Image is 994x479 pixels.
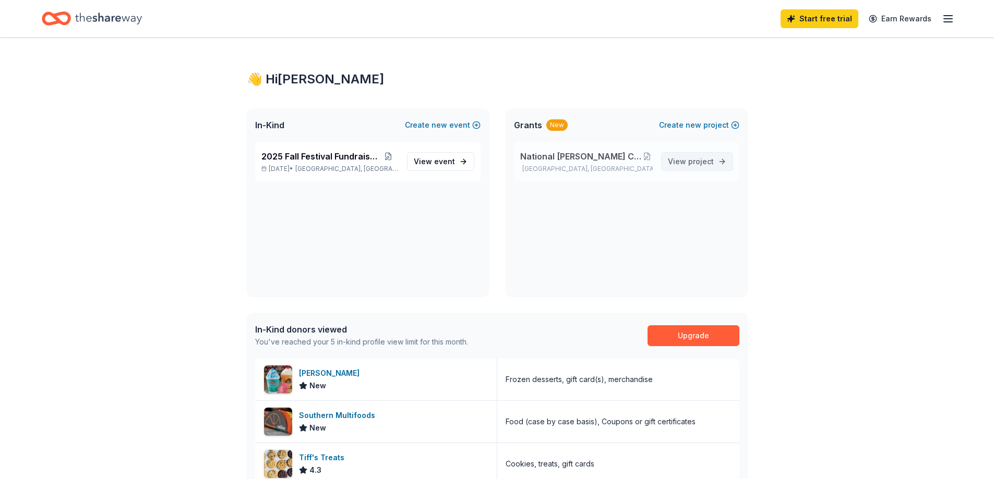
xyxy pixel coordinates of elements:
[506,373,653,386] div: Frozen desserts, gift card(s), merchandise
[661,152,733,171] a: View project
[295,165,398,173] span: [GEOGRAPHIC_DATA], [GEOGRAPHIC_DATA]
[659,119,739,131] button: Createnewproject
[255,323,468,336] div: In-Kind donors viewed
[432,119,447,131] span: new
[514,119,542,131] span: Grants
[405,119,481,131] button: Createnewevent
[264,450,292,478] img: Image for Tiff's Treats
[309,379,326,392] span: New
[781,9,858,28] a: Start free trial
[261,165,399,173] p: [DATE] •
[414,155,455,168] span: View
[434,157,455,166] span: event
[299,367,364,379] div: [PERSON_NAME]
[506,458,594,470] div: Cookies, treats, gift cards
[255,336,468,348] div: You've reached your 5 in-kind profile view limit for this month.
[546,119,568,131] div: New
[309,422,326,434] span: New
[407,152,474,171] a: View event
[261,150,378,163] span: 2025 Fall Festival Fundraiser
[42,6,142,31] a: Home
[506,415,696,428] div: Food (case by case basis), Coupons or gift certificates
[668,155,714,168] span: View
[299,409,379,422] div: Southern Multifoods
[309,464,321,476] span: 4.3
[520,150,642,163] span: National [PERSON_NAME] College & Trade School Tours
[520,165,653,173] p: [GEOGRAPHIC_DATA], [GEOGRAPHIC_DATA]
[648,325,739,346] a: Upgrade
[688,157,714,166] span: project
[299,451,349,464] div: Tiff's Treats
[247,71,748,88] div: 👋 Hi [PERSON_NAME]
[686,119,701,131] span: new
[264,365,292,394] img: Image for Bahama Buck's
[255,119,284,131] span: In-Kind
[863,9,938,28] a: Earn Rewards
[264,408,292,436] img: Image for Southern Multifoods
